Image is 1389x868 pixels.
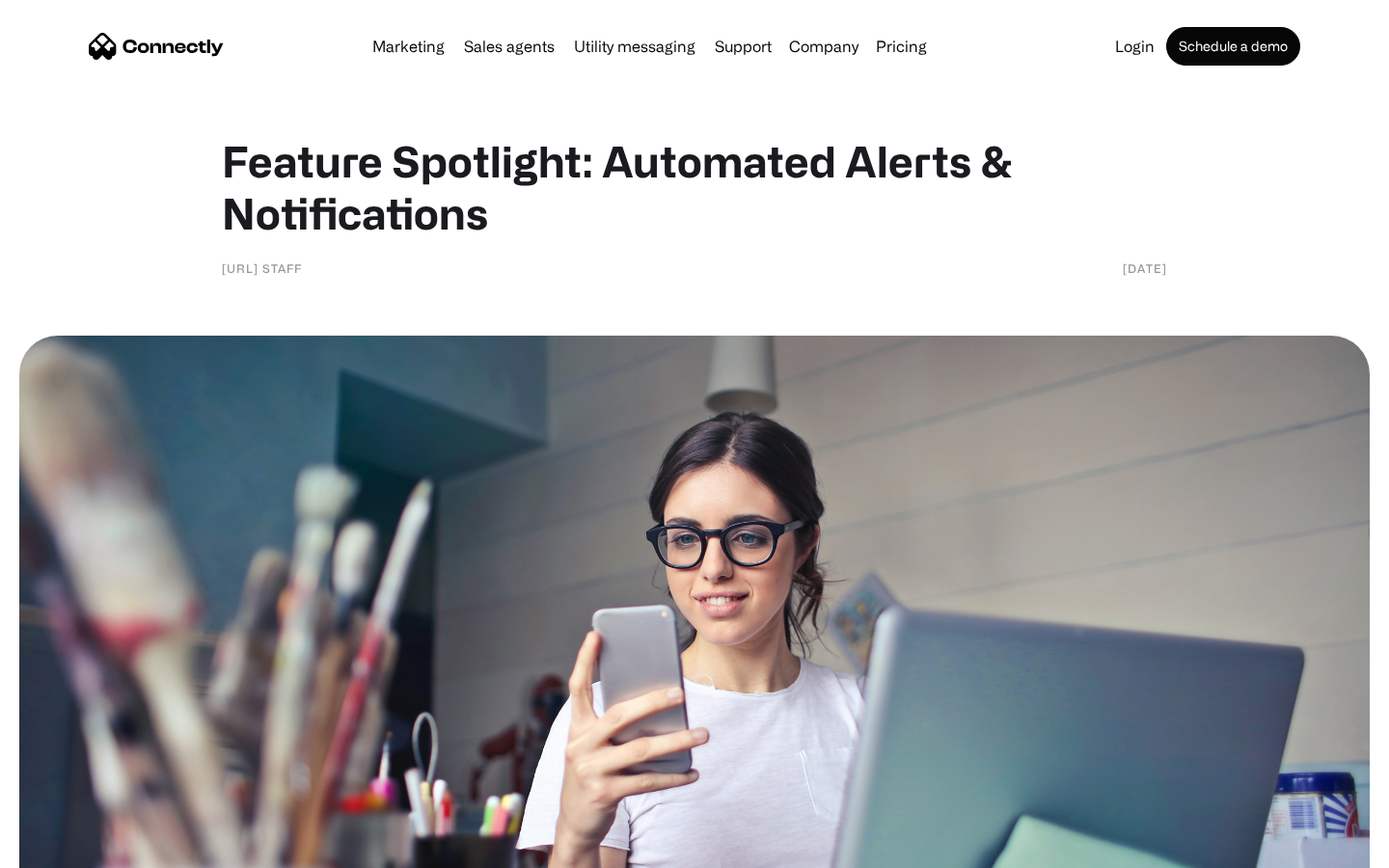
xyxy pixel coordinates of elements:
a: Sales agents [456,39,562,54]
aside: Language selected: English [19,834,116,861]
div: [URL] staff [222,258,302,278]
a: Marketing [365,39,452,54]
a: Login [1107,39,1162,54]
div: Company [783,33,864,60]
div: [DATE] [1123,258,1167,278]
a: home [89,32,224,61]
a: Pricing [868,39,935,54]
ul: Language list [39,834,116,861]
a: Support [707,39,779,54]
a: Utility messaging [566,39,703,54]
a: Schedule a demo [1166,27,1300,66]
div: Company [789,33,858,60]
h1: Feature Spotlight: Automated Alerts & Notifications [222,135,1167,239]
